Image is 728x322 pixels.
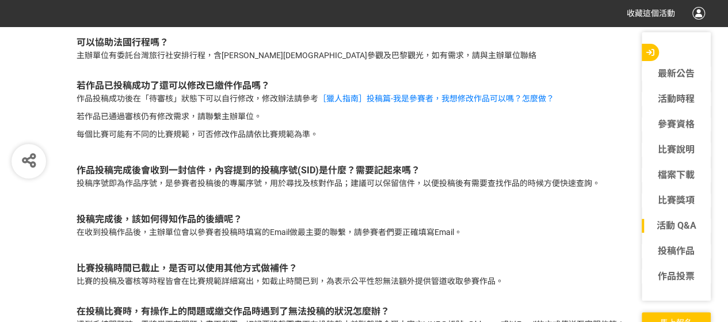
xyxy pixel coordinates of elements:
[77,305,652,319] div: 在投稿比賽時，有操作上的問題或繳交作品時遇到了無法投稿的狀況怎麼辦？
[642,67,711,81] a: 最新公告
[77,111,652,123] p: 若作品已通過審核仍有修改需求，請聯繫主辦單位。
[77,262,652,275] div: 比賽投稿時間已截止，是否可以使用其他方式做補件？
[77,213,652,226] div: 投稿完成後，該如何得知作品的後續呢？
[77,36,652,50] div: 可以協助法國行程嗎？
[642,143,711,157] a: 比賽說明
[642,92,711,106] a: 活動時程
[642,219,711,233] a: 活動 Q&A
[642,270,711,283] a: 作品投票
[77,50,652,62] div: 主辦單位有委託台灣旅行社安排行程，含[PERSON_NAME][DEMOGRAPHIC_DATA]參觀及巴黎觀光，如有需求，請與主辦單位聯絡
[642,118,711,131] a: 參賽資格
[658,245,695,256] span: 投稿作品
[77,177,652,190] p: 投稿序號即為作品序號，是參賽者投稿後的專屬序號，用於尋找及核對作品；建議可以保留信件，以便投稿後有需要查找作品的時候方便快速查詢。
[77,275,652,287] div: 比賽的投稿及審核等時程皆會在比賽規範詳細寫出，如截止時間已到，為表示公平性恕無法額外提供管道收取參賽作品。
[318,94,554,103] a: ［獵人指南］投稿篇-我是參賽者，我想修改作品可以嗎？怎麼做？
[642,194,711,207] a: 比賽獎項
[77,164,652,177] div: 作品投稿完成後會收到一封信件，內容提到的投稿序號(SID)是什麼？需要記起來嗎？
[627,9,675,18] span: 收藏這個活動
[77,93,652,105] p: 作品投稿成功後在「待審核」狀態下可以自行修改，修改辦法請參考
[77,226,652,238] p: 在收到投稿作品後，主辦單位會以參賽者投稿時填寫的Email做最主要的聯繫，請參賽者們要正確填寫Email。
[77,128,652,141] p: 每個比賽可能有不同的比賽規範，可否修改作品請依比賽規範為準。
[77,79,652,93] div: 若作品已投稿成功了還可以修改已繳件作品嗎？
[642,168,711,182] a: 檔案下載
